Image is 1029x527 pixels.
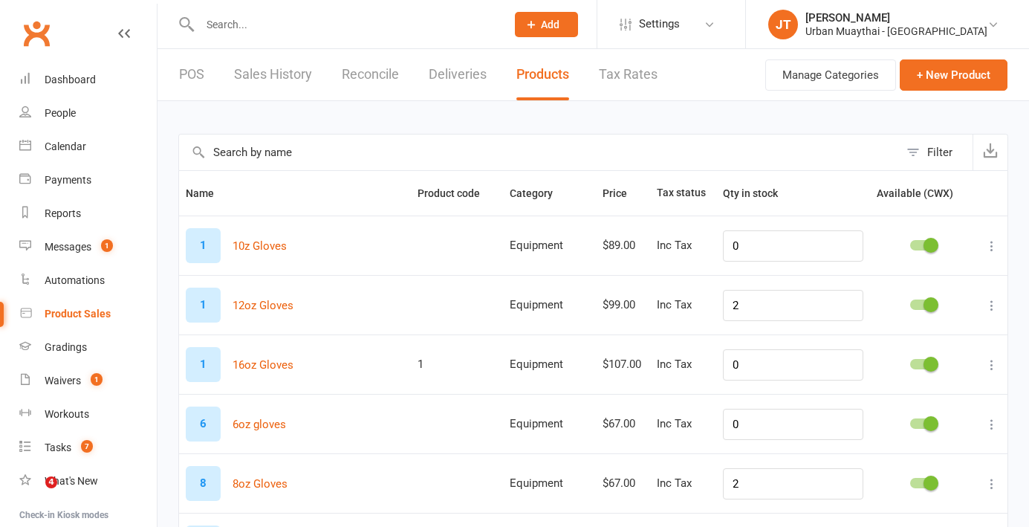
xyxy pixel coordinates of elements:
[510,477,590,490] div: Equipment
[15,476,51,512] iframe: Intercom live chat
[657,299,710,311] div: Inc Tax
[516,49,569,100] a: Products
[233,356,293,374] button: 16oz Gloves
[101,239,113,252] span: 1
[510,358,590,371] div: Equipment
[877,187,953,199] span: Available (CWX)
[599,49,658,100] a: Tax Rates
[45,341,87,353] div: Gradings
[179,135,899,170] input: Search by name
[19,431,157,465] a: Tasks 7
[657,358,710,371] div: Inc Tax
[19,264,157,297] a: Automations
[603,358,643,371] div: $107.00
[805,25,987,38] div: Urban Muaythai - [GEOGRAPHIC_DATA]
[19,465,157,498] a: What's New
[19,197,157,230] a: Reports
[657,418,710,430] div: Inc Tax
[195,14,496,35] input: Search...
[45,375,81,387] div: Waivers
[650,171,716,216] th: Tax status
[19,230,157,264] a: Messages 1
[510,418,590,430] div: Equipment
[899,135,973,170] button: Filter
[19,364,157,398] a: Waivers 1
[233,475,288,493] button: 8oz Gloves
[418,184,496,202] button: Product code
[603,299,643,311] div: $99.00
[45,107,76,119] div: People
[19,130,157,164] a: Calendar
[342,49,399,100] a: Reconcile
[603,477,643,490] div: $67.00
[418,187,496,199] span: Product code
[45,140,86,152] div: Calendar
[186,347,221,382] div: 16oz Gloves
[186,407,221,442] div: 6oz gloves
[510,184,569,202] button: Category
[19,164,157,197] a: Payments
[91,373,103,386] span: 1
[510,239,590,252] div: Equipment
[19,97,157,130] a: People
[45,476,57,488] span: 4
[45,174,91,186] div: Payments
[45,408,89,420] div: Workouts
[233,416,286,433] button: 6oz gloves
[418,358,496,371] div: 1
[877,184,970,202] button: Available (CWX)
[45,241,91,253] div: Messages
[927,143,952,161] div: Filter
[603,187,643,199] span: Price
[19,63,157,97] a: Dashboard
[657,239,710,252] div: Inc Tax
[45,207,81,219] div: Reports
[186,466,221,501] div: 8oz Gloves
[45,442,71,453] div: Tasks
[19,297,157,331] a: Product Sales
[429,49,487,100] a: Deliveries
[45,475,98,487] div: What's New
[234,49,312,100] a: Sales History
[81,440,93,453] span: 7
[723,187,794,199] span: Qty in stock
[45,74,96,85] div: Dashboard
[603,418,643,430] div: $67.00
[805,11,987,25] div: [PERSON_NAME]
[639,7,680,41] span: Settings
[233,297,293,314] button: 12oz Gloves
[900,59,1007,91] button: + New Product
[768,10,798,39] div: JT
[541,19,559,30] span: Add
[186,187,230,199] span: Name
[186,228,221,263] div: 10z Gloves
[179,49,204,100] a: POS
[510,299,590,311] div: Equipment
[45,274,105,286] div: Automations
[723,184,794,202] button: Qty in stock
[18,15,55,52] a: Clubworx
[515,12,578,37] button: Add
[186,288,221,323] div: 12oz Gloves
[510,187,569,199] span: Category
[19,331,157,364] a: Gradings
[603,239,643,252] div: $89.00
[765,59,896,91] button: Manage Categories
[45,308,111,320] div: Product Sales
[603,184,643,202] button: Price
[657,477,710,490] div: Inc Tax
[233,237,287,255] button: 10z Gloves
[19,398,157,431] a: Workouts
[186,184,230,202] button: Name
